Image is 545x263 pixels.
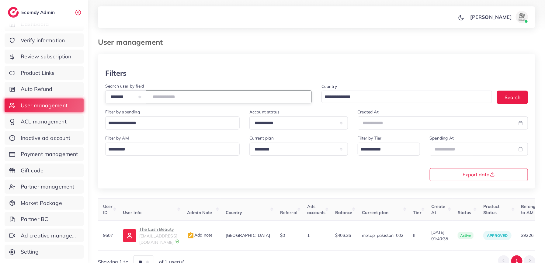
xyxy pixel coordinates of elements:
[249,109,279,115] label: Account status
[106,119,232,128] input: Search for option
[497,91,528,104] button: Search
[5,229,84,243] a: Ad creative management
[21,232,79,240] span: Ad creative management
[335,233,351,238] span: $403.36
[5,164,84,178] a: Gift code
[226,233,270,238] span: [GEOGRAPHIC_DATA]
[21,248,39,256] span: Setting
[21,199,62,207] span: Market Package
[5,82,84,96] a: Auto Refund
[123,229,136,242] img: ic-user-info.36bf1079.svg
[105,143,240,156] div: Search for option
[483,204,499,215] span: Product Status
[8,7,19,18] img: logo
[21,167,43,175] span: Gift code
[5,33,84,47] a: Verify information
[487,233,508,238] span: approved
[521,233,534,238] span: 39226
[249,135,274,141] label: Current plan
[307,204,325,215] span: Ads accounts
[103,233,113,238] span: 9507
[105,135,129,141] label: Filter by AM
[5,180,84,194] a: Partner management
[358,143,420,156] div: Search for option
[187,232,213,238] span: Add note
[358,135,382,141] label: Filter by Tier
[280,233,285,238] span: $0
[430,168,528,181] button: Export data
[458,232,474,239] span: active
[8,7,56,18] a: logoEcomdy Admin
[5,245,84,259] a: Setting
[335,210,352,215] span: Balance
[105,83,144,89] label: Search user by field
[21,69,55,77] span: Product Links
[123,226,177,245] a: The Lush Beauty[EMAIL_ADDRESS][DOMAIN_NAME]
[5,196,84,210] a: Market Package
[431,229,448,242] span: [DATE] 01:40:35
[458,210,471,215] span: Status
[21,150,78,158] span: Payment management
[187,232,194,239] img: admin_note.cdd0b510.svg
[21,215,48,223] span: Partner BC
[98,38,168,47] h3: User management
[359,145,412,154] input: Search for option
[105,69,127,78] h3: Filters
[5,147,84,161] a: Payment management
[413,210,422,215] span: Tier
[5,66,84,80] a: Product Links
[21,53,71,61] span: Review subscription
[105,116,240,130] div: Search for option
[123,210,141,215] span: User info
[21,183,75,191] span: Partner management
[322,92,484,102] input: Search for option
[5,131,84,145] a: Inactive ad account
[430,135,454,141] label: Spending At
[5,17,84,31] a: Dashboard
[105,109,140,115] label: Filter by spending
[413,233,415,238] span: II
[175,239,179,244] img: 9CAL8B2pu8EFxCJHYAAAAldEVYdGRhdGU6Y3JlYXRlADIwMjItMTItMDlUMDQ6NTg6MzkrMDA6MDBXSlgLAAAAJXRFWHRkYXR...
[21,20,49,28] span: Dashboard
[5,50,84,64] a: Review subscription
[21,134,71,142] span: Inactive ad account
[307,233,310,238] span: 1
[21,102,68,109] span: User management
[139,233,177,245] span: [EMAIL_ADDRESS][DOMAIN_NAME]
[226,210,242,215] span: Country
[21,118,67,126] span: ACL management
[280,210,297,215] span: Referral
[467,11,530,23] a: [PERSON_NAME]avatar
[321,83,337,89] label: Country
[463,172,495,177] span: Export data
[362,233,403,238] span: metap_pakistan_002
[187,210,212,215] span: Admin Note
[470,13,512,21] p: [PERSON_NAME]
[103,204,113,215] span: User ID
[521,204,536,215] span: Belong to AM
[516,11,528,23] img: avatar
[21,36,65,44] span: Verify information
[362,210,388,215] span: Current plan
[5,212,84,226] a: Partner BC
[321,91,492,103] div: Search for option
[5,99,84,112] a: User management
[106,145,232,154] input: Search for option
[5,115,84,129] a: ACL management
[21,85,53,93] span: Auto Refund
[431,204,446,215] span: Create At
[21,9,56,15] h2: Ecomdy Admin
[139,226,177,233] p: The Lush Beauty
[358,109,379,115] label: Created At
